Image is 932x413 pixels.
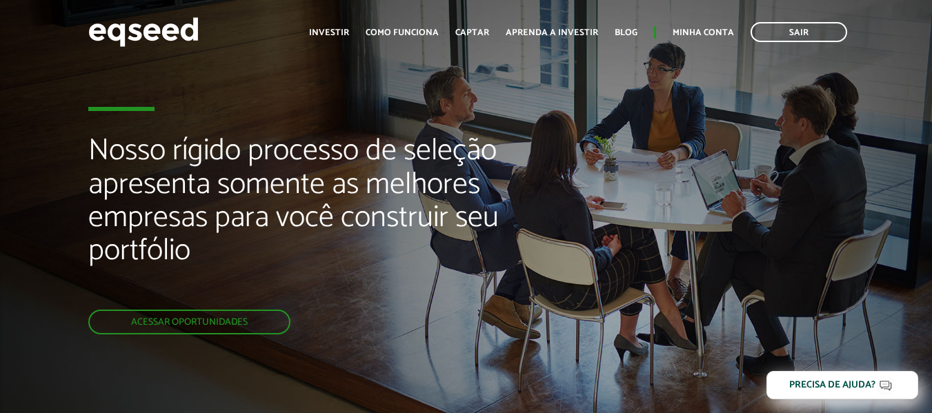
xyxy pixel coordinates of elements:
[88,134,534,310] h2: Nosso rígido processo de seleção apresenta somente as melhores empresas para você construir seu p...
[88,14,199,50] img: EqSeed
[455,28,489,37] a: Captar
[506,28,598,37] a: Aprenda a investir
[615,28,637,37] a: Blog
[751,22,847,42] a: Sair
[309,28,349,37] a: Investir
[88,310,290,334] a: Acessar oportunidades
[366,28,439,37] a: Como funciona
[673,28,734,37] a: Minha conta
